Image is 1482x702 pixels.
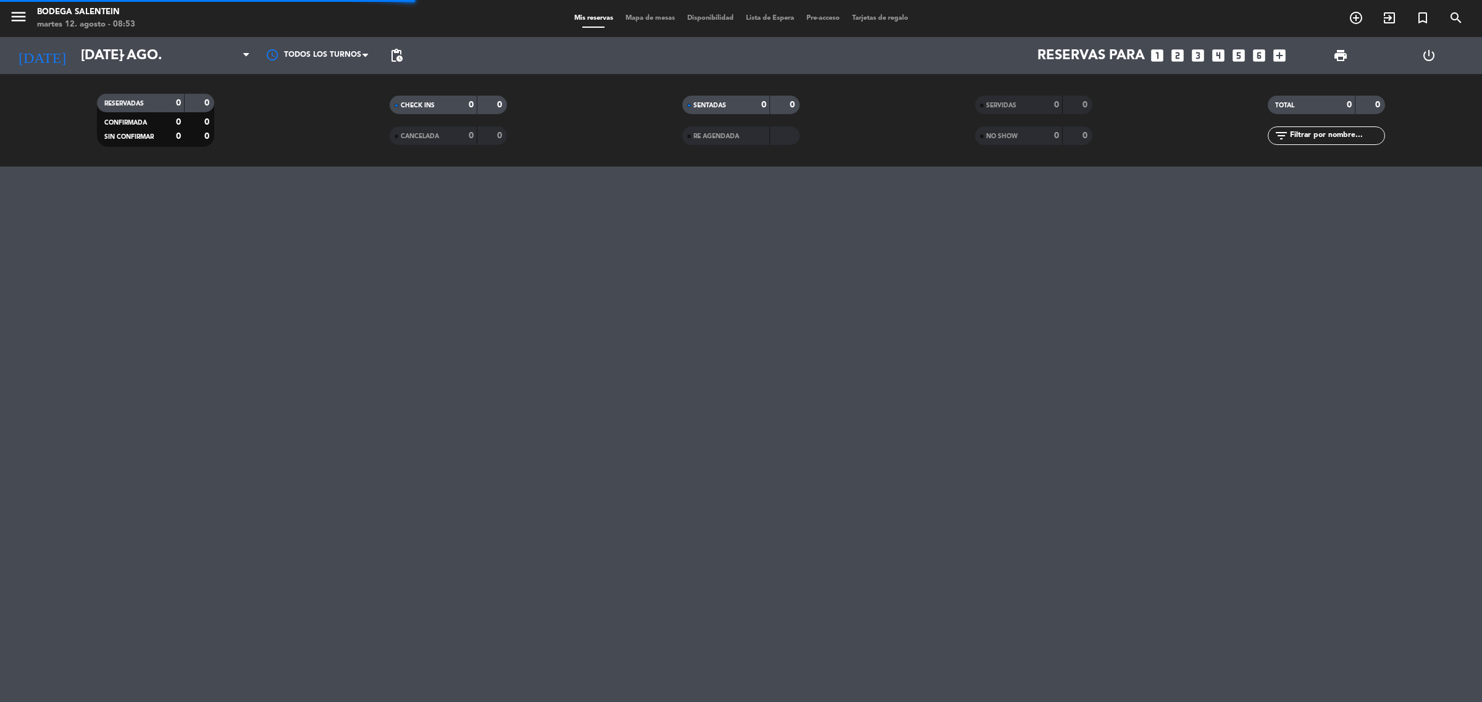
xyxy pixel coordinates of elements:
i: add_box [1271,47,1287,64]
strong: 0 [1054,131,1059,140]
span: CONFIRMADA [104,120,147,126]
span: NO SHOW [986,133,1018,139]
strong: 0 [497,101,504,109]
span: CHECK INS [401,102,435,109]
span: Tarjetas de regalo [846,15,915,22]
span: RE AGENDADA [693,133,739,139]
i: looks_5 [1231,47,1247,64]
strong: 0 [1375,101,1383,109]
i: looks_one [1149,47,1165,64]
i: power_settings_new [1421,48,1436,63]
div: Bodega Salentein [37,6,135,19]
input: Filtrar por nombre... [1289,129,1384,142]
span: Disponibilidad [681,15,740,22]
span: Reservas para [1037,48,1145,64]
strong: 0 [176,118,181,126]
i: menu [9,7,28,26]
strong: 0 [176,99,181,107]
i: looks_4 [1210,47,1226,64]
span: Mapa de mesas [619,15,681,22]
strong: 0 [204,132,212,141]
i: [DATE] [9,42,75,69]
button: menu [9,7,28,30]
span: CANCELADA [401,133,439,139]
span: print [1333,48,1348,63]
i: add_circle_outline [1349,10,1363,25]
span: Pre-acceso [800,15,846,22]
strong: 0 [204,99,212,107]
i: looks_3 [1190,47,1206,64]
strong: 0 [761,101,766,109]
strong: 0 [497,131,504,140]
strong: 0 [469,131,474,140]
span: RESERVADAS [104,101,144,107]
strong: 0 [204,118,212,126]
strong: 0 [1082,131,1090,140]
strong: 0 [1054,101,1059,109]
span: SERVIDAS [986,102,1016,109]
i: filter_list [1274,128,1289,143]
i: looks_6 [1251,47,1267,64]
i: search [1449,10,1463,25]
i: exit_to_app [1382,10,1397,25]
i: looks_two [1170,47,1186,64]
span: Mis reservas [568,15,619,22]
span: TOTAL [1275,102,1294,109]
strong: 0 [469,101,474,109]
span: SIN CONFIRMAR [104,134,154,140]
strong: 0 [1347,101,1352,109]
div: LOG OUT [1384,37,1473,74]
strong: 0 [176,132,181,141]
span: pending_actions [389,48,404,63]
strong: 0 [1082,101,1090,109]
div: martes 12. agosto - 08:53 [37,19,135,31]
strong: 0 [790,101,797,109]
i: turned_in_not [1415,10,1430,25]
span: SENTADAS [693,102,726,109]
span: Lista de Espera [740,15,800,22]
i: arrow_drop_down [115,48,130,63]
